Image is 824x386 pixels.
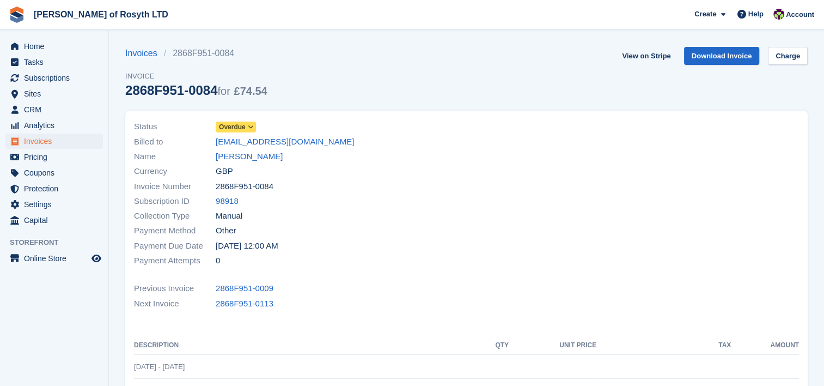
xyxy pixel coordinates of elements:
[24,251,89,266] span: Online Store
[694,9,716,20] span: Create
[5,102,103,117] a: menu
[24,86,89,101] span: Sites
[509,337,596,354] th: Unit Price
[125,71,267,82] span: Invoice
[134,180,216,193] span: Invoice Number
[216,255,220,267] span: 0
[216,165,233,178] span: GBP
[684,47,760,65] a: Download Invoice
[786,9,814,20] span: Account
[5,197,103,212] a: menu
[24,181,89,196] span: Protection
[5,165,103,180] a: menu
[731,337,799,354] th: Amount
[10,237,108,248] span: Storefront
[216,150,283,163] a: [PERSON_NAME]
[29,5,173,23] a: [PERSON_NAME] of Rosyth LTD
[134,225,216,237] span: Payment Method
[9,7,25,23] img: stora-icon-8386f47178a22dfd0bd8f6a31ec36ba5ce8667c1dd55bd0f319d3a0aa187defe.svg
[134,136,216,148] span: Billed to
[5,86,103,101] a: menu
[216,120,256,133] a: Overdue
[217,85,230,97] span: for
[596,337,731,354] th: Tax
[5,149,103,165] a: menu
[134,240,216,252] span: Payment Due Date
[24,102,89,117] span: CRM
[134,195,216,208] span: Subscription ID
[618,47,675,65] a: View on Stripe
[219,122,246,132] span: Overdue
[24,213,89,228] span: Capital
[134,165,216,178] span: Currency
[773,9,784,20] img: Nina Briggs
[134,363,185,371] span: [DATE] - [DATE]
[134,282,216,295] span: Previous Invoice
[5,134,103,149] a: menu
[125,83,267,98] div: 2868F951-0084
[134,298,216,310] span: Next Invoice
[24,55,89,70] span: Tasks
[125,47,267,60] nav: breadcrumbs
[134,150,216,163] span: Name
[216,180,273,193] span: 2868F951-0084
[216,225,236,237] span: Other
[5,181,103,196] a: menu
[216,282,273,295] a: 2868F951-0009
[134,337,477,354] th: Description
[134,120,216,133] span: Status
[748,9,764,20] span: Help
[5,55,103,70] a: menu
[24,165,89,180] span: Coupons
[24,134,89,149] span: Invoices
[5,39,103,54] a: menu
[24,118,89,133] span: Analytics
[24,149,89,165] span: Pricing
[5,251,103,266] a: menu
[216,195,239,208] a: 98918
[216,210,242,222] span: Manual
[24,70,89,86] span: Subscriptions
[5,70,103,86] a: menu
[134,210,216,222] span: Collection Type
[90,252,103,265] a: Preview store
[125,47,164,60] a: Invoices
[24,197,89,212] span: Settings
[24,39,89,54] span: Home
[5,213,103,228] a: menu
[134,255,216,267] span: Payment Attempts
[477,337,508,354] th: QTY
[216,298,273,310] a: 2868F951-0113
[216,240,278,252] time: 2025-09-01 23:00:00 UTC
[768,47,808,65] a: Charge
[234,85,267,97] span: £74.54
[5,118,103,133] a: menu
[216,136,354,148] a: [EMAIL_ADDRESS][DOMAIN_NAME]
